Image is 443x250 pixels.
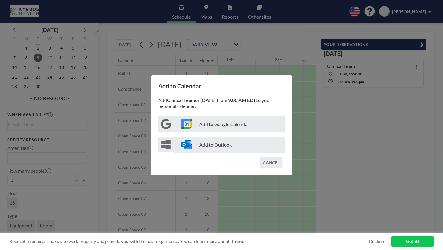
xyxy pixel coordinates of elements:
[158,97,285,109] p: Add on to your personal calendar:
[174,116,285,132] p: Add to Google Calendar
[158,116,285,132] button: Add to Google Calendar
[260,157,282,168] button: CANCEL
[200,97,256,103] strong: [DATE] from 9:00 AM EDT
[158,137,285,153] button: Add to Outlook
[234,239,244,244] a: here.
[158,82,285,90] h3: Add to Calendar
[167,97,195,103] strong: Clinical Team
[9,239,369,244] span: Roomzilla requires cookies to work properly and provide you with the best experience. You can lea...
[181,139,192,150] img: windows-outlook-icon.svg
[181,119,192,129] img: google-calendar-icon.svg
[174,137,285,153] p: Add to Outlook
[369,239,384,244] a: Decline
[391,236,434,247] a: Got it!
